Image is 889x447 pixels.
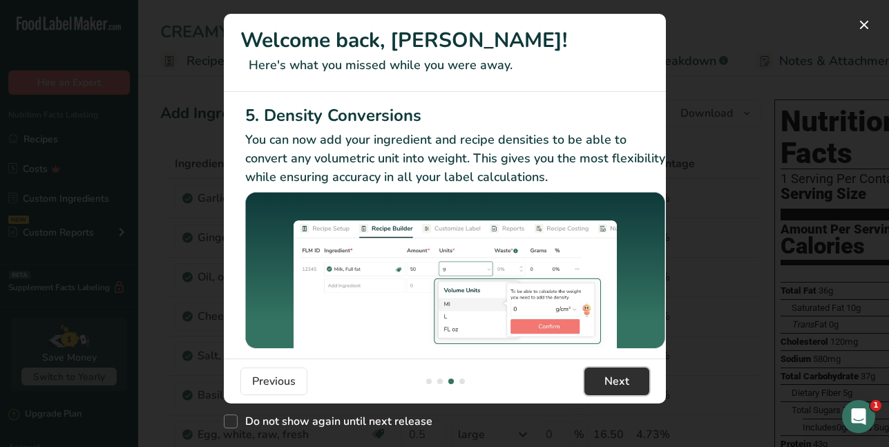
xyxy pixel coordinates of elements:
[240,56,649,75] p: Here's what you missed while you were away.
[870,400,881,411] span: 1
[842,400,875,433] iframe: Intercom live chat
[245,131,665,187] p: You can now add your ingredient and recipe densities to be able to convert any volumetric unit in...
[238,415,432,428] span: Do not show again until next release
[604,373,629,390] span: Next
[240,25,649,56] h1: Welcome back, [PERSON_NAME]!
[245,192,665,355] img: Density Conversions
[252,373,296,390] span: Previous
[240,368,307,395] button: Previous
[245,103,665,128] h2: 5. Density Conversions
[584,368,649,395] button: Next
